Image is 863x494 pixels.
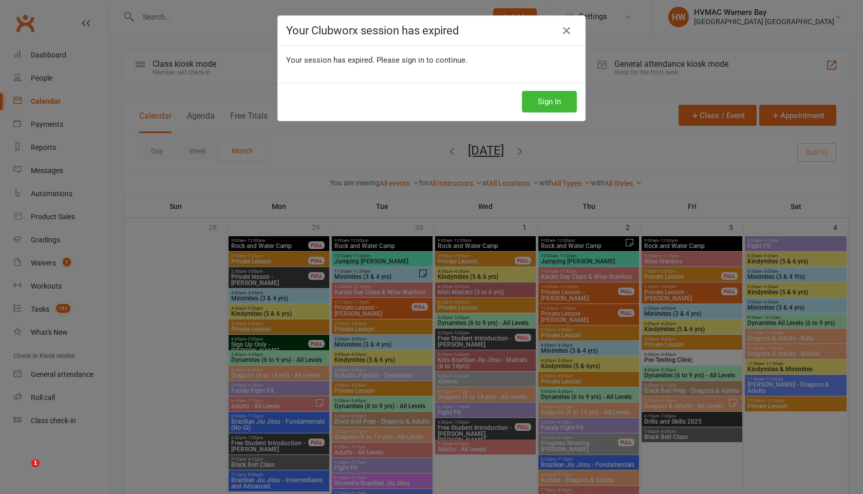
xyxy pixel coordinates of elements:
button: Sign In [522,91,577,112]
span: Your session has expired. Please sign in to continue. [286,55,467,65]
a: Close [558,23,575,39]
span: 1 [31,459,40,467]
iframe: Intercom live chat [10,459,35,484]
h4: Your Clubworx session has expired [286,24,577,37]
